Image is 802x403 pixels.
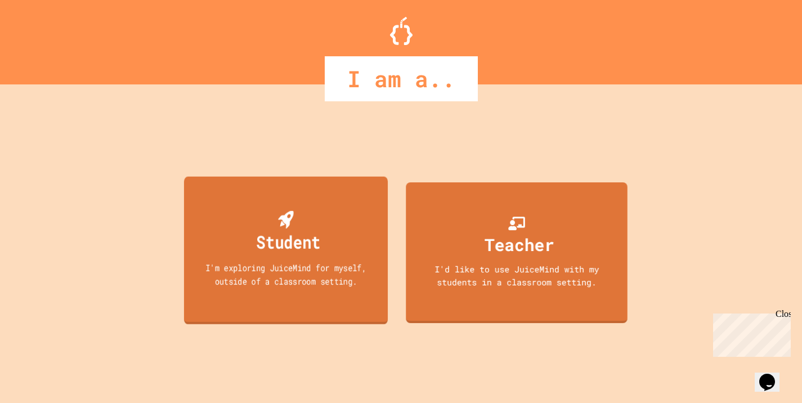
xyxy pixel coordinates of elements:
[484,232,554,257] div: Teacher
[416,263,616,288] div: I'd like to use JuiceMind with my students in a classroom setting.
[194,261,378,288] div: I'm exploring JuiceMind for myself, outside of a classroom setting.
[256,229,320,255] div: Student
[5,5,78,71] div: Chat with us now!Close
[325,56,478,101] div: I am a..
[709,309,791,357] iframe: chat widget
[755,358,791,392] iframe: chat widget
[390,17,413,45] img: Logo.svg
